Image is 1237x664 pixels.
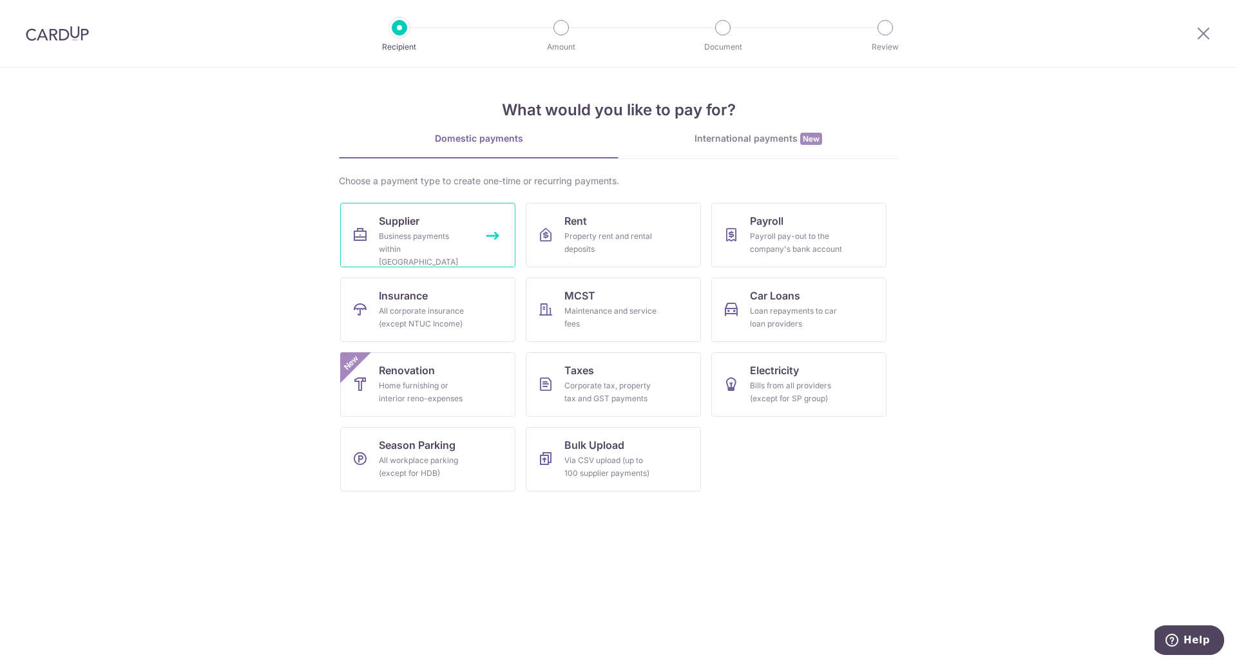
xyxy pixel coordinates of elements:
[750,288,800,303] span: Car Loans
[564,363,594,378] span: Taxes
[379,305,472,330] div: All corporate insurance (except NTUC Income)
[800,133,822,145] span: New
[564,437,624,453] span: Bulk Upload
[339,99,898,122] h4: What would you like to pay for?
[750,305,843,330] div: Loan repayments to car loan providers
[352,41,447,53] p: Recipient
[564,230,657,256] div: Property rent and rental deposits
[1155,625,1224,658] iframe: Opens a widget where you can find more information
[340,203,515,267] a: SupplierBusiness payments within [GEOGRAPHIC_DATA]
[750,230,843,256] div: Payroll pay-out to the company's bank account
[526,352,701,417] a: TaxesCorporate tax, property tax and GST payments
[750,213,783,229] span: Payroll
[26,26,89,41] img: CardUp
[711,203,887,267] a: PayrollPayroll pay-out to the company's bank account
[711,278,887,342] a: Car LoansLoan repayments to car loan providers
[513,41,609,53] p: Amount
[564,454,657,480] div: Via CSV upload (up to 100 supplier payments)
[526,278,701,342] a: MCSTMaintenance and service fees
[564,379,657,405] div: Corporate tax, property tax and GST payments
[564,288,595,303] span: MCST
[379,213,419,229] span: Supplier
[750,379,843,405] div: Bills from all providers (except for SP group)
[564,305,657,330] div: Maintenance and service fees
[29,9,55,21] span: Help
[340,278,515,342] a: InsuranceAll corporate insurance (except NTUC Income)
[711,352,887,417] a: ElectricityBills from all providers (except for SP group)
[618,132,898,146] div: International payments
[379,437,455,453] span: Season Parking
[750,363,799,378] span: Electricity
[340,352,515,417] a: RenovationHome furnishing or interior reno-expensesNew
[340,427,515,491] a: Season ParkingAll workplace parking (except for HDB)
[379,363,435,378] span: Renovation
[379,379,472,405] div: Home furnishing or interior reno-expenses
[341,352,362,374] span: New
[526,203,701,267] a: RentProperty rent and rental deposits
[379,288,428,303] span: Insurance
[379,454,472,480] div: All workplace parking (except for HDB)
[564,213,587,229] span: Rent
[339,175,898,187] div: Choose a payment type to create one-time or recurring payments.
[675,41,771,53] p: Document
[838,41,933,53] p: Review
[379,230,472,269] div: Business payments within [GEOGRAPHIC_DATA]
[526,427,701,491] a: Bulk UploadVia CSV upload (up to 100 supplier payments)
[339,132,618,145] div: Domestic payments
